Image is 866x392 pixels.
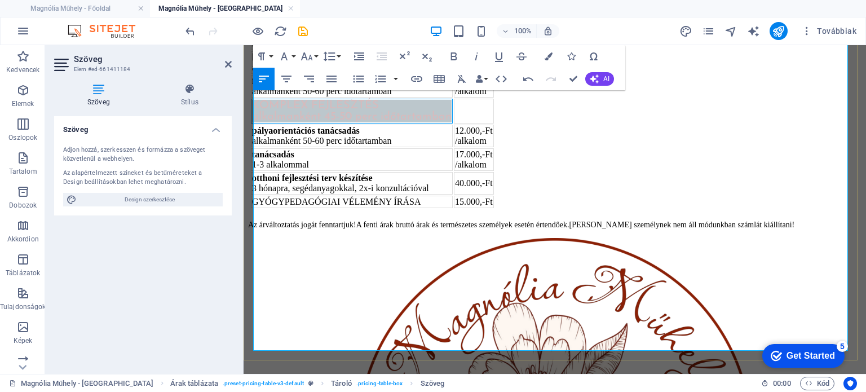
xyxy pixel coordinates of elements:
[8,114,208,125] div: 1-3 alkalommal
[466,45,487,68] button: Italic (Ctrl+I)
[7,235,39,244] p: Akkordion
[9,6,91,29] div: Get Started 5 items remaining, 0% complete
[514,24,532,38] h6: 100%
[321,45,342,68] button: Line Height
[8,66,208,77] div: alkalmanként 45-50 perc időtartamban
[210,80,250,102] td: 12.000,-Ft /alkalom
[65,24,149,38] img: Editor Logo
[14,336,33,345] p: Képek
[74,54,232,64] h2: Szöveg
[9,377,154,390] a: Kattintson a kijelölés megszüntetéséhez. Dupla kattintás az oldalak megnyitásához
[747,24,761,38] button: text_generator
[451,68,472,90] button: Clear Formatting
[8,138,208,148] div: 3 hónapra, segédanyagokkal, 2x-i konzultációval
[8,17,208,28] div: alkalmanként 60 perc időtartamban
[6,65,39,74] p: Kedvencek
[491,68,512,90] button: HTML
[274,25,287,38] i: Weboldal újratöltése
[348,68,369,90] button: Unordered List
[296,24,310,38] button: save
[560,45,582,68] button: Icons
[183,24,197,38] button: undo
[583,45,604,68] button: Special Characters
[797,22,861,40] button: Továbbiak
[210,151,250,163] td: 15.000,-Ft
[724,25,737,38] i: Navigátor
[800,377,834,390] button: Kód
[843,377,857,390] button: Usercentrics
[8,55,135,66] strong: KOMPLEX fejlesztés
[54,83,148,107] h4: Szöveg
[8,7,53,17] strong: konzultáció
[54,116,232,136] h4: Szöveg
[770,22,788,40] button: publish
[7,151,209,163] td: GYÓGYPEDAGÓGIAI VÉLEMÉNY ÍRÁSA
[679,24,693,38] button: design
[74,64,209,74] h3: Elem #ed-661411184
[356,377,403,390] span: . pricing-table-box
[63,193,223,206] button: Design szerkesztése
[6,268,40,278] p: Táblázatok
[251,24,264,38] button: Kattintson ide az előnézeti módból való kilépéshez és a szerkesztés folytatásához
[223,377,304,390] span: . preset-pricing-table-v3-default
[443,45,465,68] button: Bold (Ctrl+B)
[370,68,391,90] button: Ordered List
[8,91,208,101] div: alkalmanként 50-60 perc időtartamban
[80,193,219,206] span: Design szerkesztése
[702,24,715,38] button: pages
[253,45,275,68] button: Paragraph Format
[210,30,250,52] td: 15.000,-Ft /alkalom
[298,45,320,68] button: Font Size
[497,24,537,38] button: 100%
[416,45,438,68] button: Subscript
[421,377,445,390] span: Kattintson a kijelöléshez. Dupla kattintás az szerkesztéshez
[148,83,232,107] h4: Stílus
[9,201,37,210] p: Dobozok
[348,45,370,68] button: Increase Indent
[406,68,427,90] button: Insert Link
[371,45,392,68] button: Decrease Indent
[63,146,223,164] div: Adjon hozzá, szerkesszen és formázza a szöveget közvetlenül a webhelyen.
[8,31,43,41] strong: fejlesztés
[297,25,310,38] i: Mentés (Ctrl+S)
[747,25,760,38] i: AI Writer
[428,68,450,90] button: Insert Table
[184,25,197,38] i: Visszavonás: Szöveg megváltoztatása (Ctrl+Z)
[518,68,539,90] button: Undo (Ctrl+Z)
[170,377,445,390] nav: breadcrumb
[8,128,129,138] strong: otthoni fejlesztési terv készítése
[603,76,609,82] span: AI
[150,2,300,15] h4: Magnólia Műhely - [GEOGRAPHIC_DATA]
[63,169,223,187] div: Az alapértelmezett színeket és betűméreteket a Design beállításokban lehet meghatározni.
[761,377,791,390] h6: Munkamenet idő
[8,133,37,142] p: Oszlopok
[308,380,313,386] i: Ez az elem egy testreszabható előre beállítás
[585,72,614,86] button: AI
[273,24,287,38] button: reload
[33,12,82,23] div: Get Started
[210,127,250,149] td: 40.000,-Ft
[773,377,790,390] span: 00 00
[724,24,738,38] button: navigator
[474,68,489,90] button: Data Bindings
[83,2,95,14] div: 5
[8,81,116,90] strong: pályaorientációs tanácsadás
[540,68,562,90] button: Redo (Ctrl+Shift+Z)
[9,167,37,176] p: Tartalom
[12,99,34,108] p: Elemek
[8,104,51,114] strong: tanácsadás
[772,25,785,38] i: Közzététel
[538,45,559,68] button: Colors
[276,68,297,90] button: Align Center
[781,379,783,387] span: :
[210,103,250,126] td: 17.000,-Ft /alkalom
[331,377,352,390] span: Kattintson a kijelöléshez. Dupla kattintás az szerkesztéshez
[210,6,250,29] td: 15.000,-Ft /alkalom
[805,377,829,390] span: Kód
[801,25,856,37] span: Továbbiak
[321,68,342,90] button: Align Justify
[253,68,275,90] button: Align Left
[563,68,584,90] button: Confirm (Ctrl+⏎)
[298,68,320,90] button: Align Right
[511,45,532,68] button: Strikethrough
